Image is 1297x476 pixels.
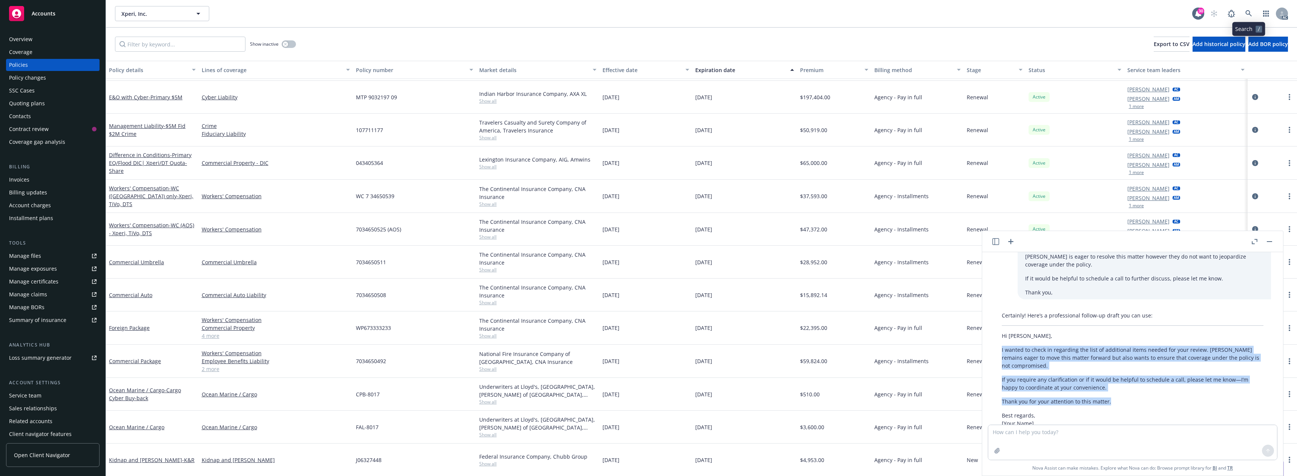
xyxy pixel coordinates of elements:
[202,122,350,130] a: Crime
[109,291,152,299] a: Commercial Auto
[967,66,1014,74] div: Stage
[9,428,72,440] div: Client navigator features
[9,72,46,84] div: Policy changes
[9,301,44,313] div: Manage BORs
[874,159,922,167] span: Agency - Pay in full
[202,423,350,431] a: Ocean Marine / Cargo
[109,185,193,208] a: Workers' Compensation
[202,93,350,101] a: Cyber Liability
[479,383,596,399] div: Underwriters at Lloyd's, [GEOGRAPHIC_DATA], [PERSON_NAME] of [GEOGRAPHIC_DATA], [PERSON_NAME] Cargo
[202,456,350,464] a: Kidnap and [PERSON_NAME]
[6,123,100,135] a: Contract review
[1025,245,1263,268] p: I wanted to follow up on the list of additional items that are needed for your review. [PERSON_NA...
[479,218,596,234] div: The Continental Insurance Company, CNA Insurance
[1251,125,1260,134] a: circleInformation
[202,365,350,373] a: 2 more
[9,85,35,97] div: SSC Cases
[149,94,182,101] span: - Primary $5M
[967,192,988,200] span: Renewal
[1002,397,1263,405] p: Thank you for your attention to this matter.
[603,66,681,74] div: Effective date
[479,333,596,339] span: Show all
[356,93,397,101] span: MTP 9032197 09
[202,258,350,266] a: Commercial Umbrella
[9,250,41,262] div: Manage files
[9,352,72,364] div: Loss summary generator
[6,72,100,84] a: Policy changes
[1002,411,1263,427] p: Best regards, [Your Name]
[6,415,100,427] a: Related accounts
[603,291,619,299] span: [DATE]
[1251,159,1260,168] a: circleInformation
[109,387,181,402] a: Ocean Marine / Cargo
[109,424,164,431] a: Ocean Marine / Cargo
[356,159,383,167] span: 043405364
[356,324,391,332] span: WP673333233
[1285,290,1294,299] a: more
[6,352,100,364] a: Loss summary generator
[202,324,350,332] a: Commercial Property
[603,390,619,398] span: [DATE]
[800,423,824,431] span: $3,600.00
[9,199,51,211] div: Account charges
[479,299,596,306] span: Show all
[479,251,596,266] div: The Continental Insurance Company, CNA Insurance
[202,66,342,74] div: Lines of coverage
[603,93,619,101] span: [DATE]
[9,33,32,45] div: Overview
[1224,6,1239,21] a: Report a Bug
[1127,185,1170,193] a: [PERSON_NAME]
[695,423,712,431] span: [DATE]
[356,192,394,200] span: WC 7 34650539
[202,390,350,398] a: Ocean Marine / Cargo
[1002,346,1263,370] p: I wanted to check in regarding the list of additional items needed for your review. [PERSON_NAME]...
[479,201,596,207] span: Show all
[9,402,57,414] div: Sales relationships
[6,163,100,171] div: Billing
[1002,376,1263,391] p: If you require any clarification or if it would be helpful to schedule a call, please let me know...
[1127,151,1170,159] a: [PERSON_NAME]
[1259,6,1274,21] a: Switch app
[800,225,827,233] span: $47,372.00
[115,6,209,21] button: Xperi, Inc.
[800,192,827,200] span: $37,593.00
[9,174,29,186] div: Invoices
[603,456,619,464] span: [DATE]
[1127,118,1170,126] a: [PERSON_NAME]
[9,390,41,402] div: Service team
[967,357,988,365] span: Renewal
[967,291,988,299] span: Renewal
[695,357,712,365] span: [DATE]
[476,61,599,79] button: Market details
[1154,40,1190,48] span: Export to CSV
[692,61,797,79] button: Expiration date
[6,428,100,440] a: Client navigator features
[874,126,922,134] span: Agency - Pay in full
[800,456,824,464] span: $4,953.00
[1127,95,1170,103] a: [PERSON_NAME]
[1251,225,1260,234] a: circleInformation
[1002,311,1263,319] p: Certainly! Here’s a professional follow-up draft you can use:
[1285,159,1294,168] a: more
[1241,6,1256,21] a: Search
[1251,92,1260,102] a: circleInformation
[6,288,100,300] a: Manage claims
[1032,226,1047,233] span: Active
[6,46,100,58] a: Coverage
[6,390,100,402] a: Service team
[6,33,100,45] a: Overview
[9,288,47,300] div: Manage claims
[967,93,988,101] span: Renewal
[871,61,964,79] button: Billing method
[695,192,712,200] span: [DATE]
[9,46,32,58] div: Coverage
[603,192,619,200] span: [DATE]
[695,225,712,233] span: [DATE]
[603,225,619,233] span: [DATE]
[695,93,712,101] span: [DATE]
[695,66,786,74] div: Expiration date
[479,283,596,299] div: The Continental Insurance Company, CNA Insurance
[6,263,100,275] span: Manage exposures
[1197,8,1204,14] div: 30
[6,97,100,109] a: Quoting plans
